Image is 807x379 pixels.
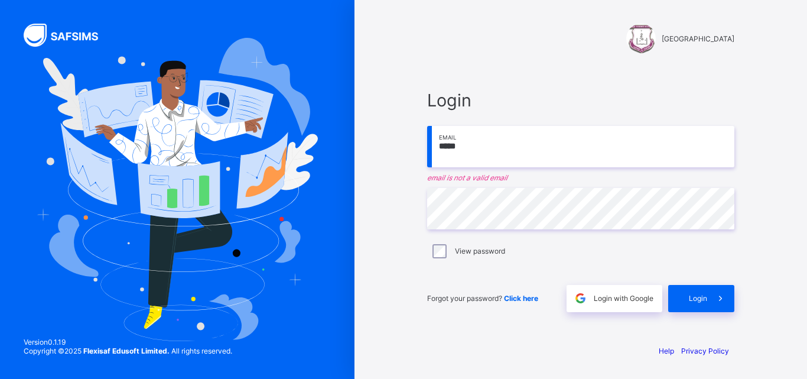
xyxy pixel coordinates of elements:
img: google.396cfc9801f0270233282035f929180a.svg [574,291,587,305]
span: Forgot your password? [427,294,538,303]
span: Login with Google [594,294,653,303]
label: View password [455,247,505,255]
a: Click here [504,294,538,303]
img: Hero Image [37,38,318,341]
strong: Flexisaf Edusoft Limited. [83,346,170,355]
span: Login [689,294,707,303]
span: Copyright © 2025 All rights reserved. [24,346,232,355]
em: email is not a valid email [427,173,734,182]
span: Login [427,90,734,111]
a: Privacy Policy [681,346,729,355]
a: Help [659,346,674,355]
span: Version 0.1.19 [24,338,232,346]
span: [GEOGRAPHIC_DATA] [662,34,734,43]
img: SAFSIMS Logo [24,24,112,47]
